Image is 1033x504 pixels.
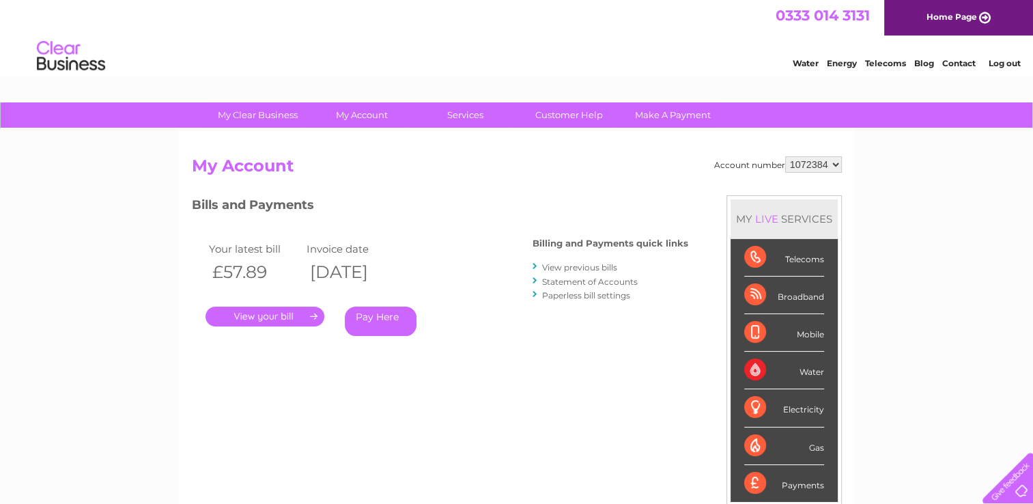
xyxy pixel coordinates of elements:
[542,277,638,287] a: Statement of Accounts
[776,7,870,24] a: 0333 014 3131
[617,102,729,128] a: Make A Payment
[731,199,838,238] div: MY SERVICES
[36,36,106,77] img: logo.png
[533,238,688,249] h4: Billing and Payments quick links
[305,102,418,128] a: My Account
[744,389,824,427] div: Electricity
[345,307,416,336] a: Pay Here
[988,58,1020,68] a: Log out
[865,58,906,68] a: Telecoms
[827,58,857,68] a: Energy
[793,58,819,68] a: Water
[192,195,688,219] h3: Bills and Payments
[206,258,304,286] th: £57.89
[744,465,824,502] div: Payments
[744,277,824,314] div: Broadband
[513,102,625,128] a: Customer Help
[303,240,401,258] td: Invoice date
[206,240,304,258] td: Your latest bill
[303,258,401,286] th: [DATE]
[714,156,842,173] div: Account number
[206,307,324,326] a: .
[195,8,840,66] div: Clear Business is a trading name of Verastar Limited (registered in [GEOGRAPHIC_DATA] No. 3667643...
[542,290,630,300] a: Paperless bill settings
[744,428,824,465] div: Gas
[192,156,842,182] h2: My Account
[942,58,976,68] a: Contact
[744,352,824,389] div: Water
[542,262,617,272] a: View previous bills
[914,58,934,68] a: Blog
[752,212,781,225] div: LIVE
[744,314,824,352] div: Mobile
[201,102,314,128] a: My Clear Business
[744,239,824,277] div: Telecoms
[409,102,522,128] a: Services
